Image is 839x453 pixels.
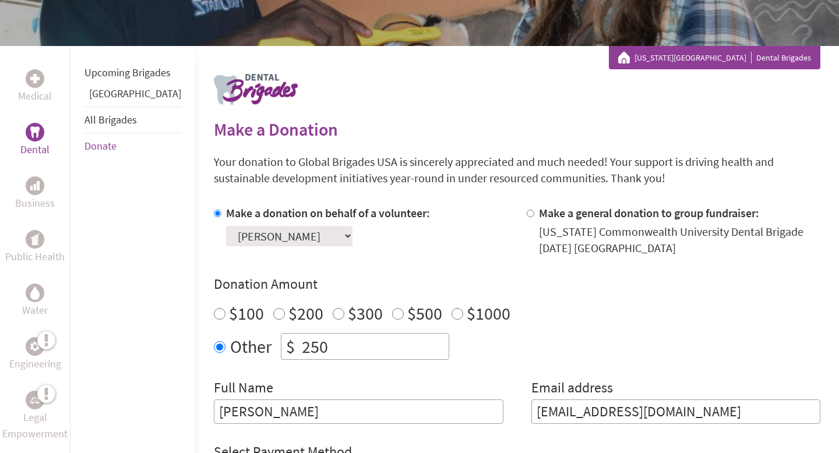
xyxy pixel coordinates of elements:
[214,378,273,399] label: Full Name
[229,302,264,324] label: $100
[30,181,40,190] img: Business
[84,86,181,107] li: Guatemala
[84,60,181,86] li: Upcoming Brigades
[26,123,44,141] div: Dental
[214,275,820,293] h4: Donation Amount
[84,113,137,126] a: All Brigades
[26,284,44,302] div: Water
[20,123,50,158] a: DentalDental
[84,66,171,79] a: Upcoming Brigades
[30,397,40,404] img: Legal Empowerment
[539,224,821,256] div: [US_STATE] Commonwealth University Dental Brigade [DATE] [GEOGRAPHIC_DATA]
[618,52,811,63] div: Dental Brigades
[226,206,430,220] label: Make a donation on behalf of a volunteer:
[407,302,442,324] label: $500
[299,334,449,359] input: Enter Amount
[30,286,40,299] img: Water
[2,391,68,442] a: Legal EmpowermentLegal Empowerment
[288,302,323,324] label: $200
[89,87,181,100] a: [GEOGRAPHIC_DATA]
[26,391,44,409] div: Legal Empowerment
[348,302,383,324] label: $300
[5,249,65,265] p: Public Health
[30,126,40,137] img: Dental
[84,133,181,159] li: Donate
[214,154,820,186] p: Your donation to Global Brigades USA is sincerely appreciated and much needed! Your support is dr...
[9,337,61,372] a: EngineeringEngineering
[30,342,40,351] img: Engineering
[15,195,55,211] p: Business
[26,337,44,356] div: Engineering
[26,176,44,195] div: Business
[281,334,299,359] div: $
[5,230,65,265] a: Public HealthPublic Health
[22,284,48,318] a: WaterWater
[214,119,820,140] h2: Make a Donation
[30,233,40,245] img: Public Health
[634,52,752,63] a: [US_STATE][GEOGRAPHIC_DATA]
[30,74,40,83] img: Medical
[230,333,272,360] label: Other
[531,378,613,399] label: Email address
[467,302,510,324] label: $1000
[539,206,759,220] label: Make a general donation to group fundraiser:
[26,69,44,88] div: Medical
[531,399,821,424] input: Your Email
[15,176,55,211] a: BusinessBusiness
[214,74,298,105] img: logo-dental.png
[18,88,52,104] p: Medical
[22,302,48,318] p: Water
[2,409,68,442] p: Legal Empowerment
[18,69,52,104] a: MedicalMedical
[84,107,181,133] li: All Brigades
[9,356,61,372] p: Engineering
[214,399,503,424] input: Enter Full Name
[20,141,50,158] p: Dental
[84,139,117,153] a: Donate
[26,230,44,249] div: Public Health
